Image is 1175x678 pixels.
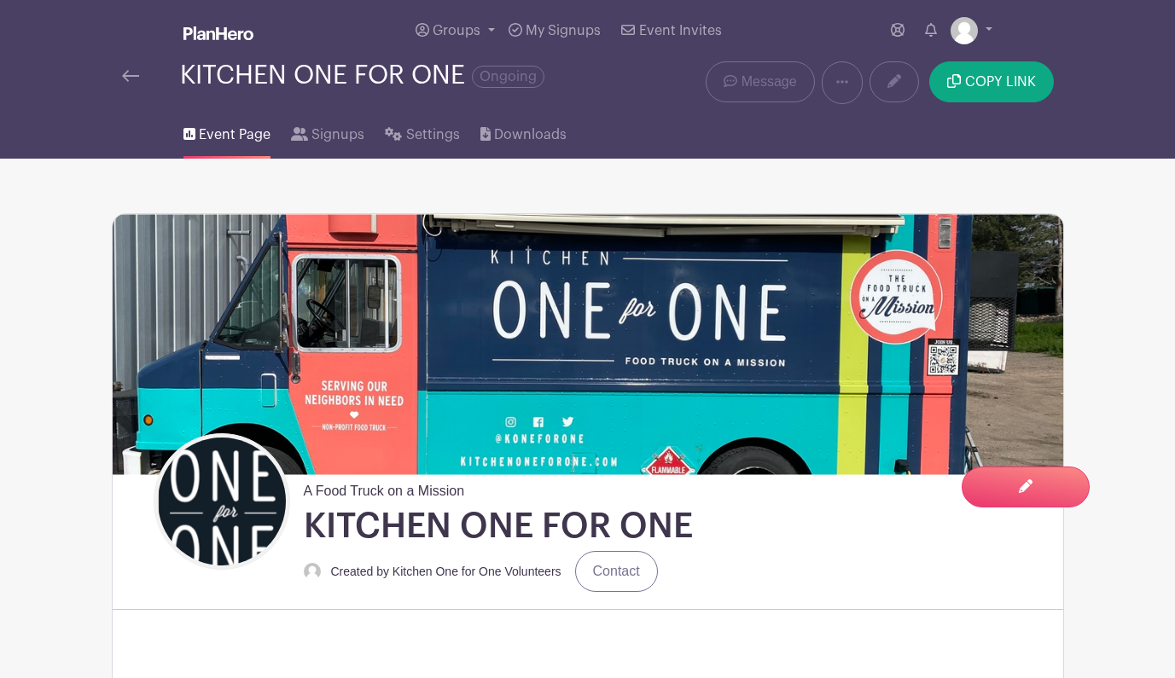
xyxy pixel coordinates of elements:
[706,61,814,102] a: Message
[480,104,567,159] a: Downloads
[951,17,978,44] img: default-ce2991bfa6775e67f084385cd625a349d9dcbb7a52a09fb2fda1e96e2d18dcdb.png
[113,214,1063,474] img: IMG_9124.jpeg
[304,505,693,548] h1: KITCHEN ONE FOR ONE
[742,72,797,92] span: Message
[575,551,658,592] a: Contact
[304,474,465,501] span: A Food Truck on a Mission
[311,125,364,145] span: Signups
[526,24,601,38] span: My Signups
[183,104,270,159] a: Event Page
[385,104,459,159] a: Settings
[183,26,253,40] img: logo_white-6c42ec7e38ccf1d336a20a19083b03d10ae64f83f12c07503d8b9e83406b4c7d.svg
[472,66,544,88] span: Ongoing
[291,104,364,159] a: Signups
[158,438,286,565] img: Black%20Verticle%20KO4O%202.png
[639,24,722,38] span: Event Invites
[180,61,544,90] div: KITCHEN ONE FOR ONE
[199,125,270,145] span: Event Page
[304,563,321,580] img: default-ce2991bfa6775e67f084385cd625a349d9dcbb7a52a09fb2fda1e96e2d18dcdb.png
[494,125,567,145] span: Downloads
[433,24,480,38] span: Groups
[406,125,460,145] span: Settings
[965,75,1036,89] span: COPY LINK
[331,565,561,578] small: Created by Kitchen One for One Volunteers
[122,70,139,82] img: back-arrow-29a5d9b10d5bd6ae65dc969a981735edf675c4d7a1fe02e03b50dbd4ba3cdb55.svg
[929,61,1053,102] button: COPY LINK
